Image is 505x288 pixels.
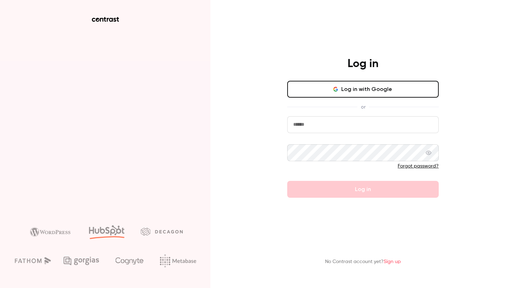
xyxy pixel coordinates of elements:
[348,57,378,71] h4: Log in
[325,258,401,266] p: No Contrast account yet?
[287,81,439,98] button: Log in with Google
[384,259,401,264] a: Sign up
[357,103,369,111] span: or
[141,228,183,235] img: decagon
[398,164,439,169] a: Forgot password?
